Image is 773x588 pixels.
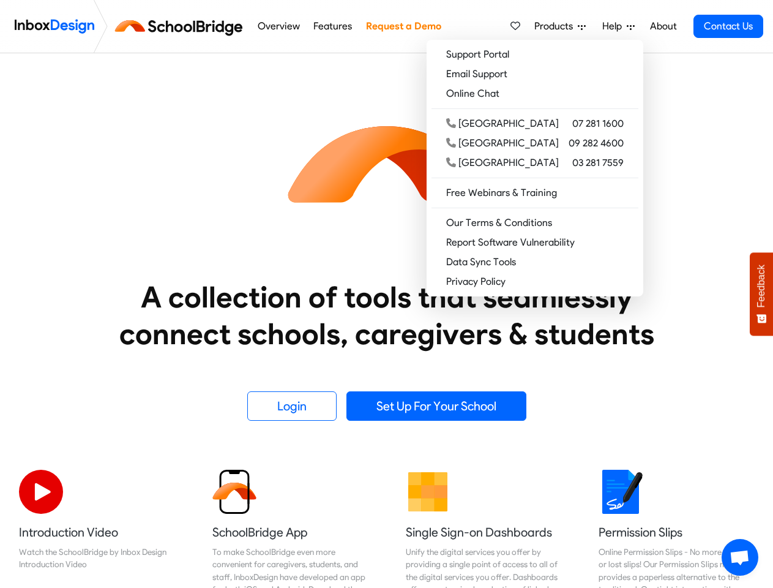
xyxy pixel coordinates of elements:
[431,272,638,292] a: Privacy Policy
[247,391,337,421] a: Login
[756,265,767,307] span: Feedback
[362,14,444,39] a: Request a Demo
[431,213,638,233] a: Our Terms & Conditions
[19,470,63,514] img: 2022_07_11_icon_video_playback.svg
[446,136,559,151] div: [GEOGRAPHIC_DATA]
[431,45,638,64] a: Support Portal
[406,524,561,541] h5: Single Sign-on Dashboards
[254,14,303,39] a: Overview
[113,12,250,41] img: schoolbridge logo
[346,391,526,421] a: Set Up For Your School
[431,233,638,252] a: Report Software Vulnerability
[431,183,638,203] a: Free Webinars & Training
[446,156,559,170] div: [GEOGRAPHIC_DATA]
[212,470,256,514] img: 2022_01_13_icon_sb_app.svg
[597,14,640,39] a: Help
[599,524,754,541] h5: Permission Slips
[534,19,578,34] span: Products
[19,524,174,541] h5: Introduction Video
[446,116,559,131] div: [GEOGRAPHIC_DATA]
[431,252,638,272] a: Data Sync Tools
[431,84,638,104] a: Online Chat
[572,116,624,131] span: 07 281 1600
[277,53,497,274] img: icon_schoolbridge.svg
[96,279,678,352] heading: A collection of tools that seamlessly connect schools, caregivers & students
[750,252,773,336] button: Feedback - Show survey
[310,14,356,39] a: Features
[212,524,368,541] h5: SchoolBridge App
[406,470,450,514] img: 2022_01_13_icon_grid.svg
[529,14,591,39] a: Products
[693,15,763,38] a: Contact Us
[19,546,174,571] div: Watch the SchoolBridge by Inbox Design Introduction Video
[722,539,758,576] div: Open chat
[431,64,638,84] a: Email Support
[427,40,643,296] div: Products
[599,470,643,514] img: 2022_01_18_icon_signature.svg
[431,134,638,153] a: [GEOGRAPHIC_DATA] 09 282 4600
[646,14,680,39] a: About
[572,156,624,170] span: 03 281 7559
[431,114,638,134] a: [GEOGRAPHIC_DATA] 07 281 1600
[431,153,638,173] a: [GEOGRAPHIC_DATA] 03 281 7559
[602,19,627,34] span: Help
[569,136,624,151] span: 09 282 4600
